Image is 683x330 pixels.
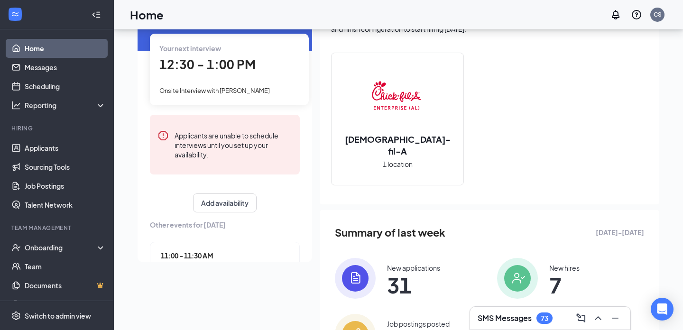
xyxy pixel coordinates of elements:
button: Minimize [608,311,623,326]
svg: Settings [11,311,21,321]
span: Your next interview [159,44,221,53]
h2: [DEMOGRAPHIC_DATA]-fil-A [332,133,463,157]
a: Home [25,39,106,58]
button: ChevronUp [591,311,606,326]
svg: UserCheck [11,243,21,252]
div: New hires [549,263,580,273]
button: ComposeMessage [573,311,589,326]
div: Open Intercom Messenger [651,298,674,321]
a: Sourcing Tools [25,157,106,176]
a: SurveysCrown [25,295,106,314]
div: CS [654,10,662,18]
div: Onboarding [25,243,98,252]
svg: Error [157,130,169,141]
svg: Notifications [610,9,621,20]
a: DocumentsCrown [25,276,106,295]
span: [DATE] - [DATE] [596,227,644,238]
svg: Collapse [92,10,101,19]
span: 31 [387,276,440,293]
span: Onsite Interview with [PERSON_NAME] [159,87,270,94]
a: Scheduling [25,77,106,96]
div: 73 [541,314,548,322]
h1: Home [130,7,164,23]
a: Job Postings [25,176,106,195]
a: Talent Network [25,195,106,214]
div: New applications [387,263,440,273]
h3: SMS Messages [478,313,532,323]
svg: WorkstreamLogo [10,9,20,19]
svg: ChevronUp [592,312,604,324]
div: Job postings posted [387,319,450,329]
span: Other events for [DATE] [150,220,300,230]
svg: Analysis [11,101,21,110]
div: Switch to admin view [25,311,91,321]
span: 1 location [383,159,413,169]
span: 11:00 - 11:30 AM [161,250,282,261]
div: Team Management [11,224,104,232]
span: 7 [549,276,580,293]
span: Summary of last week [335,224,445,241]
a: Applicants [25,138,106,157]
a: Messages [25,58,106,77]
svg: QuestionInfo [631,9,642,20]
div: Reporting [25,101,106,110]
img: icon [335,258,376,299]
div: Hiring [11,124,104,132]
span: Onsite Interview #2 with [PERSON_NAME] [161,261,282,282]
svg: ComposeMessage [575,312,587,324]
svg: Minimize [609,312,621,324]
div: Applicants are unable to schedule interviews until you set up your availability. [175,130,292,159]
button: Add availability [193,193,257,212]
img: Chick-fil-A [367,69,428,129]
a: Team [25,257,106,276]
img: icon [497,258,538,299]
span: 12:30 - 1:00 PM [159,56,256,72]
